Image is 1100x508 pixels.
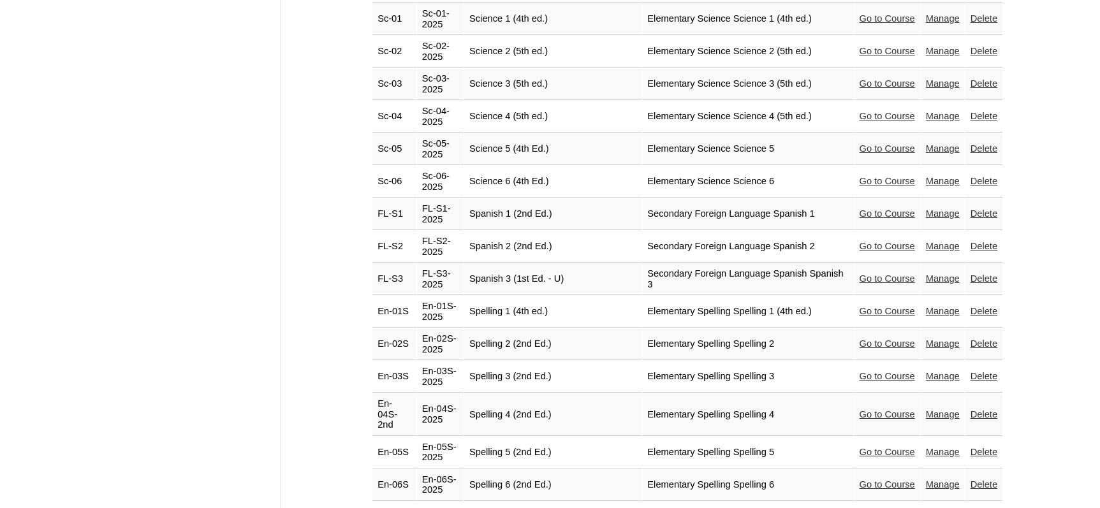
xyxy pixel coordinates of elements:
a: Manage [926,208,960,219]
a: Delete [971,409,997,419]
td: Science 6 (4th Ed.) [464,166,642,198]
td: Secondary Foreign Language Spanish Spanish 3 [642,263,853,295]
td: En-04S-2025 [417,393,464,436]
td: FL-S2 [372,231,416,263]
td: En-02S-2025 [417,328,464,360]
a: Manage [926,306,960,316]
a: Delete [971,208,997,219]
td: Elementary Science Science 1 (4th ed.) [642,3,853,35]
td: Science 4 (5th ed.) [464,101,642,133]
a: Delete [971,371,997,381]
a: Delete [971,306,997,316]
a: Manage [926,241,960,251]
td: Sc-02 [372,36,416,68]
td: En-03S-2025 [417,361,464,393]
a: Delete [971,143,997,154]
a: Go to Course [860,241,915,251]
a: Go to Course [860,143,915,154]
td: Elementary Science Science 6 [642,166,853,198]
td: En-04S-2nd [372,393,416,436]
td: Spanish 3 (1st Ed. - U) [464,263,642,295]
td: FL-S3 [372,263,416,295]
td: Sc-04-2025 [417,101,464,133]
td: Spelling 1 (4th ed.) [464,296,642,328]
td: En-05S-2025 [417,437,464,468]
a: Go to Course [860,273,915,284]
a: Delete [971,176,997,186]
td: Sc-03-2025 [417,68,464,100]
td: Elementary Spelling Spelling 1 (4th ed.) [642,296,853,328]
a: Go to Course [860,46,915,56]
td: Spanish 1 (2nd Ed.) [464,198,642,230]
td: Sc-05 [372,133,416,165]
td: Spelling 3 (2nd Ed.) [464,361,642,393]
td: Elementary Science Science 5 [642,133,853,165]
td: Science 3 (5th ed.) [464,68,642,100]
td: Elementary Spelling Spelling 4 [642,393,853,436]
td: Sc-06 [372,166,416,198]
td: Elementary Science Science 4 (5th ed.) [642,101,853,133]
a: Go to Course [860,13,915,24]
a: Manage [926,371,960,381]
td: En-03S [372,361,416,393]
a: Manage [926,176,960,186]
a: Go to Course [860,409,915,419]
a: Delete [971,111,997,121]
td: FL-S3-2025 [417,263,464,295]
a: Manage [926,338,960,349]
a: Manage [926,111,960,121]
a: Delete [971,479,997,490]
a: Delete [971,78,997,89]
td: Elementary Science Science 2 (5th ed.) [642,36,853,68]
td: Spelling 5 (2nd Ed.) [464,437,642,468]
td: Elementary Spelling Spelling 2 [642,328,853,360]
td: Elementary Spelling Spelling 6 [642,469,853,501]
td: Secondary Foreign Language Spanish 1 [642,198,853,230]
td: Sc-01 [372,3,416,35]
a: Manage [926,78,960,89]
a: Manage [926,46,960,56]
a: Delete [971,447,997,457]
a: Go to Course [860,78,915,89]
a: Manage [926,143,960,154]
td: Spelling 2 (2nd Ed.) [464,328,642,360]
td: En-05S [372,437,416,468]
td: Sc-04 [372,101,416,133]
td: Spelling 4 (2nd Ed.) [464,393,642,436]
td: Spanish 2 (2nd Ed.) [464,231,642,263]
a: Delete [971,241,997,251]
a: Manage [926,13,960,24]
td: FL-S2-2025 [417,231,464,263]
a: Manage [926,447,960,457]
a: Go to Course [860,479,915,490]
td: Elementary Spelling Spelling 5 [642,437,853,468]
a: Delete [971,338,997,349]
td: Sc-02-2025 [417,36,464,68]
a: Delete [971,273,997,284]
td: Sc-03 [372,68,416,100]
a: Go to Course [860,111,915,121]
a: Manage [926,409,960,419]
a: Delete [971,13,997,24]
a: Go to Course [860,208,915,219]
td: Sc-05-2025 [417,133,464,165]
td: En-01S [372,296,416,328]
td: En-01S-2025 [417,296,464,328]
td: FL-S1-2025 [417,198,464,230]
a: Go to Course [860,306,915,316]
a: Manage [926,273,960,284]
a: Go to Course [860,338,915,349]
a: Go to Course [860,447,915,457]
td: Science 5 (4th Ed.) [464,133,642,165]
td: Science 1 (4th ed.) [464,3,642,35]
td: En-06S [372,469,416,501]
td: Spelling 6 (2nd Ed.) [464,469,642,501]
td: Secondary Foreign Language Spanish 2 [642,231,853,263]
td: En-02S [372,328,416,360]
td: FL-S1 [372,198,416,230]
td: Elementary Spelling Spelling 3 [642,361,853,393]
a: Delete [971,46,997,56]
td: Sc-06-2025 [417,166,464,198]
a: Go to Course [860,176,915,186]
td: Elementary Science Science 3 (5th ed.) [642,68,853,100]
